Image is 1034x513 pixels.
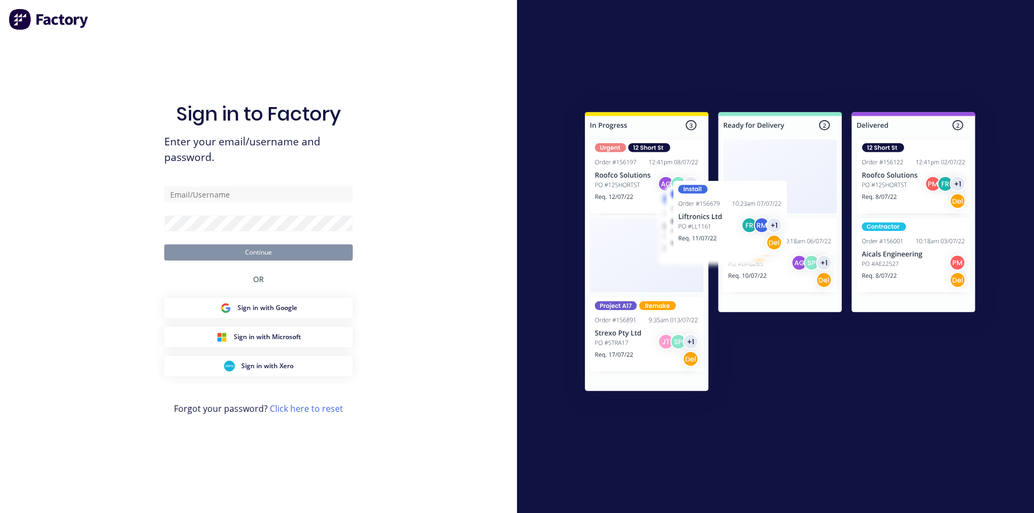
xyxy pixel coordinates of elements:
button: Continue [164,244,353,261]
span: Enter your email/username and password. [164,134,353,165]
input: Email/Username [164,186,353,202]
div: OR [253,261,264,298]
span: Sign in with Microsoft [234,332,301,342]
img: Microsoft Sign in [216,332,227,342]
img: Factory [9,9,89,30]
img: Xero Sign in [224,361,235,371]
img: Sign in [561,90,999,417]
span: Forgot your password? [174,402,343,415]
img: Google Sign in [220,303,231,313]
button: Microsoft Sign inSign in with Microsoft [164,327,353,347]
button: Xero Sign inSign in with Xero [164,356,353,376]
h1: Sign in to Factory [176,102,341,125]
span: Sign in with Xero [241,361,294,371]
a: Click here to reset [270,403,343,414]
button: Google Sign inSign in with Google [164,298,353,318]
span: Sign in with Google [237,303,297,313]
